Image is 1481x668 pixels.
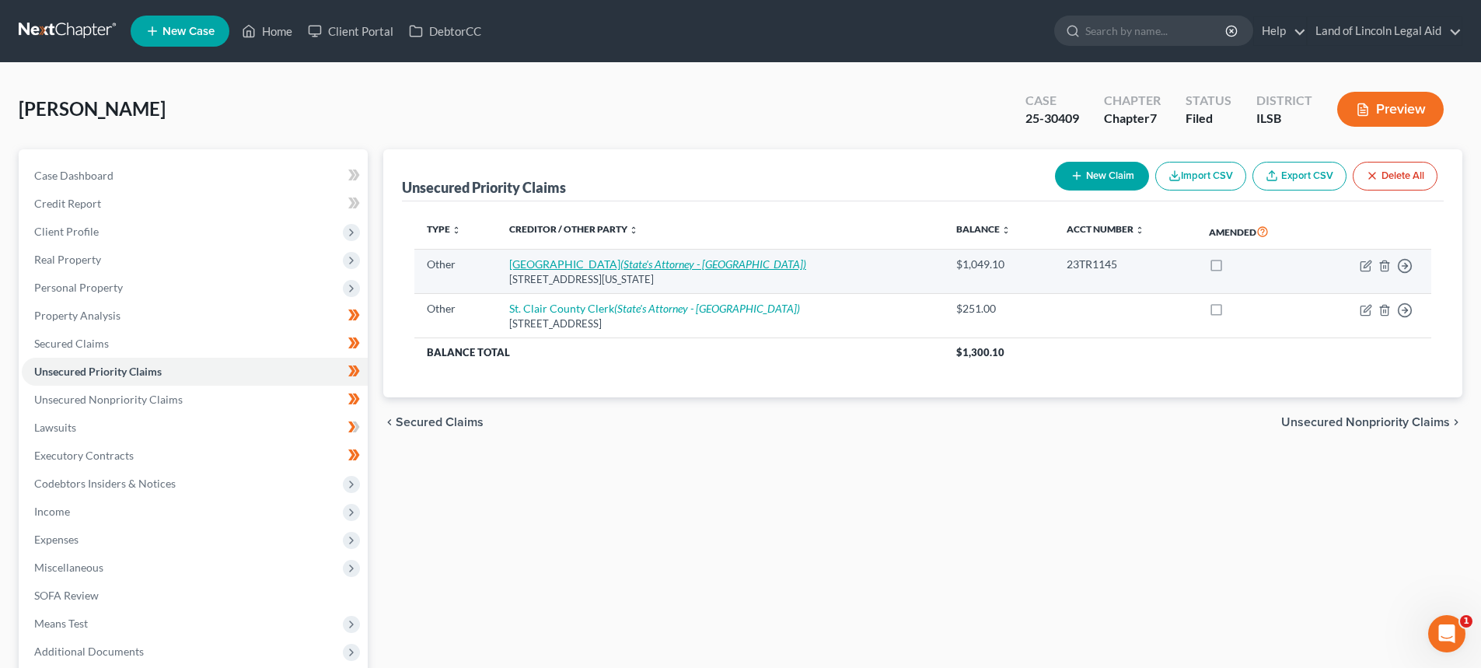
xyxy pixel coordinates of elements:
[22,330,368,358] a: Secured Claims
[34,309,121,322] span: Property Analysis
[1196,214,1314,250] th: Amended
[509,302,800,315] a: St. Clair County Clerk(State's Attorney - [GEOGRAPHIC_DATA])
[1256,110,1312,128] div: ILSB
[1186,110,1231,128] div: Filed
[34,365,162,378] span: Unsecured Priority Claims
[402,178,566,197] div: Unsecured Priority Claims
[383,416,396,428] i: chevron_left
[34,645,144,658] span: Additional Documents
[22,414,368,442] a: Lawsuits
[34,197,101,210] span: Credit Report
[956,223,1011,235] a: Balance unfold_more
[22,358,368,386] a: Unsecured Priority Claims
[509,272,931,287] div: [STREET_ADDRESS][US_STATE]
[22,442,368,470] a: Executory Contracts
[300,17,401,45] a: Client Portal
[22,386,368,414] a: Unsecured Nonpriority Claims
[427,223,461,235] a: Type unfold_more
[956,346,1004,358] span: $1,300.10
[427,301,484,317] div: Other
[1001,226,1011,235] i: unfold_more
[1308,17,1462,45] a: Land of Lincoln Legal Aid
[34,225,99,238] span: Client Profile
[1025,110,1079,128] div: 25-30409
[34,561,103,574] span: Miscellaneous
[1337,92,1444,127] button: Preview
[956,301,1042,317] div: $251.00
[19,97,166,120] span: [PERSON_NAME]
[396,416,484,428] span: Secured Claims
[509,257,806,271] a: [GEOGRAPHIC_DATA](State's Attorney - [GEOGRAPHIC_DATA])
[509,223,638,235] a: Creditor / Other Party unfold_more
[22,582,368,610] a: SOFA Review
[629,226,638,235] i: unfold_more
[1450,416,1462,428] i: chevron_right
[1353,162,1437,191] button: Delete All
[414,338,944,366] th: Balance Total
[34,281,123,294] span: Personal Property
[34,253,101,266] span: Real Property
[34,505,70,518] span: Income
[1055,162,1149,191] button: New Claim
[1067,223,1144,235] a: Acct Number unfold_more
[1281,416,1462,428] button: Unsecured Nonpriority Claims chevron_right
[1025,92,1079,110] div: Case
[1281,416,1450,428] span: Unsecured Nonpriority Claims
[1104,110,1161,128] div: Chapter
[162,26,215,37] span: New Case
[956,257,1042,272] div: $1,049.10
[509,317,931,331] div: [STREET_ADDRESS]
[1254,17,1306,45] a: Help
[22,162,368,190] a: Case Dashboard
[1428,615,1465,652] iframe: Intercom live chat
[22,302,368,330] a: Property Analysis
[34,589,99,602] span: SOFA Review
[34,169,114,182] span: Case Dashboard
[1135,226,1144,235] i: unfold_more
[452,226,461,235] i: unfold_more
[620,257,806,271] i: (State's Attorney - [GEOGRAPHIC_DATA])
[1186,92,1231,110] div: Status
[1256,92,1312,110] div: District
[1067,257,1184,272] div: 23TR1145
[34,533,79,546] span: Expenses
[427,257,484,272] div: Other
[34,421,76,434] span: Lawsuits
[1460,615,1472,628] span: 1
[22,190,368,218] a: Credit Report
[34,617,88,630] span: Means Test
[234,17,300,45] a: Home
[1104,92,1161,110] div: Chapter
[1252,162,1347,191] a: Export CSV
[401,17,489,45] a: DebtorCC
[34,449,134,462] span: Executory Contracts
[1085,16,1228,45] input: Search by name...
[34,477,176,490] span: Codebtors Insiders & Notices
[383,416,484,428] button: chevron_left Secured Claims
[34,337,109,350] span: Secured Claims
[34,393,183,406] span: Unsecured Nonpriority Claims
[614,302,800,315] i: (State's Attorney - [GEOGRAPHIC_DATA])
[1155,162,1246,191] button: Import CSV
[1150,110,1157,125] span: 7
